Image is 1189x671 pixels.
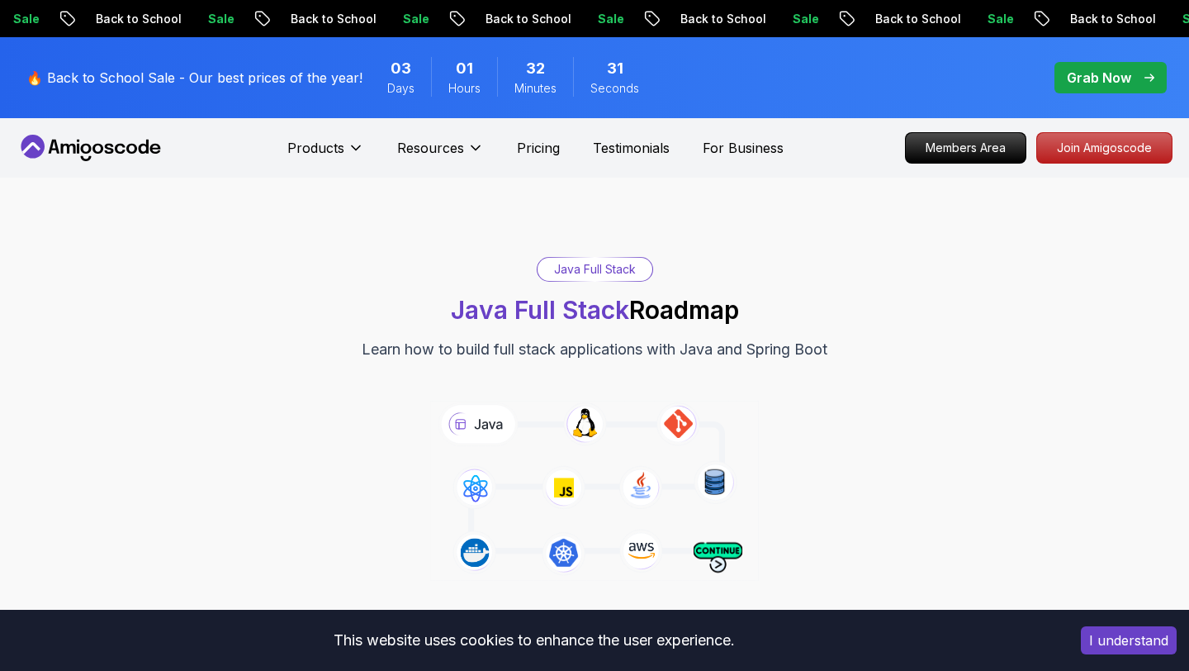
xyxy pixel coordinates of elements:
h1: Roadmap [451,295,739,325]
p: 🔥 Back to School Sale - Our best prices of the year! [26,68,362,88]
p: Back to School [999,11,1111,27]
div: This website uses cookies to enhance the user experience. [12,622,1056,659]
p: Resources [397,138,464,158]
p: Sale [527,11,580,27]
button: Accept cookies [1081,626,1177,654]
p: Back to School [220,11,332,27]
p: Sale [722,11,775,27]
span: Java Full Stack [451,295,629,325]
span: Seconds [590,80,639,97]
p: Grab Now [1067,68,1131,88]
p: Members Area [906,133,1026,163]
p: Back to School [414,11,527,27]
span: 1 Hours [456,57,473,80]
a: Members Area [905,132,1026,164]
p: Sale [917,11,969,27]
a: For Business [703,138,784,158]
button: Resources [397,138,484,171]
p: Sale [1111,11,1164,27]
span: 32 Minutes [526,57,545,80]
p: Sale [332,11,385,27]
p: Back to School [804,11,917,27]
p: Products [287,138,344,158]
div: Java Full Stack [538,258,652,281]
p: Join Amigoscode [1037,133,1172,163]
span: Minutes [514,80,557,97]
p: Back to School [609,11,722,27]
a: Join Amigoscode [1036,132,1172,164]
a: Testimonials [593,138,670,158]
span: 3 Days [391,57,411,80]
p: Learn how to build full stack applications with Java and Spring Boot [362,338,827,361]
span: Days [387,80,414,97]
p: Back to School [25,11,137,27]
a: Pricing [517,138,560,158]
span: 31 Seconds [607,57,623,80]
p: Sale [137,11,190,27]
button: Products [287,138,364,171]
span: Hours [448,80,481,97]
